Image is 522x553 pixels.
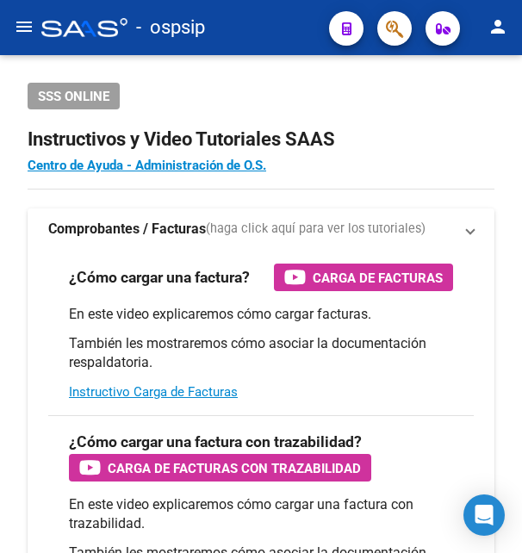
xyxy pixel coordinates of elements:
button: Carga de Facturas con Trazabilidad [69,454,371,482]
mat-icon: menu [14,16,34,37]
a: Centro de Ayuda - Administración de O.S. [28,158,266,173]
a: Instructivo Carga de Facturas [69,384,238,400]
span: SSS ONLINE [38,89,109,104]
div: Open Intercom Messenger [463,494,505,536]
p: En este video explicaremos cómo cargar una factura con trazabilidad. [69,495,453,533]
span: Carga de Facturas con Trazabilidad [108,457,361,479]
button: SSS ONLINE [28,83,120,109]
mat-icon: person [488,16,508,37]
p: También les mostraremos cómo asociar la documentación respaldatoria. [69,334,453,372]
strong: Comprobantes / Facturas [48,220,206,239]
h3: ¿Cómo cargar una factura con trazabilidad? [69,430,362,454]
h2: Instructivos y Video Tutoriales SAAS [28,123,494,156]
span: - ospsip [136,9,205,47]
button: Carga de Facturas [274,264,453,291]
span: (haga click aquí para ver los tutoriales) [206,220,426,239]
mat-expansion-panel-header: Comprobantes / Facturas(haga click aquí para ver los tutoriales) [28,208,494,250]
h3: ¿Cómo cargar una factura? [69,265,250,289]
span: Carga de Facturas [313,267,443,289]
p: En este video explicaremos cómo cargar facturas. [69,305,453,324]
